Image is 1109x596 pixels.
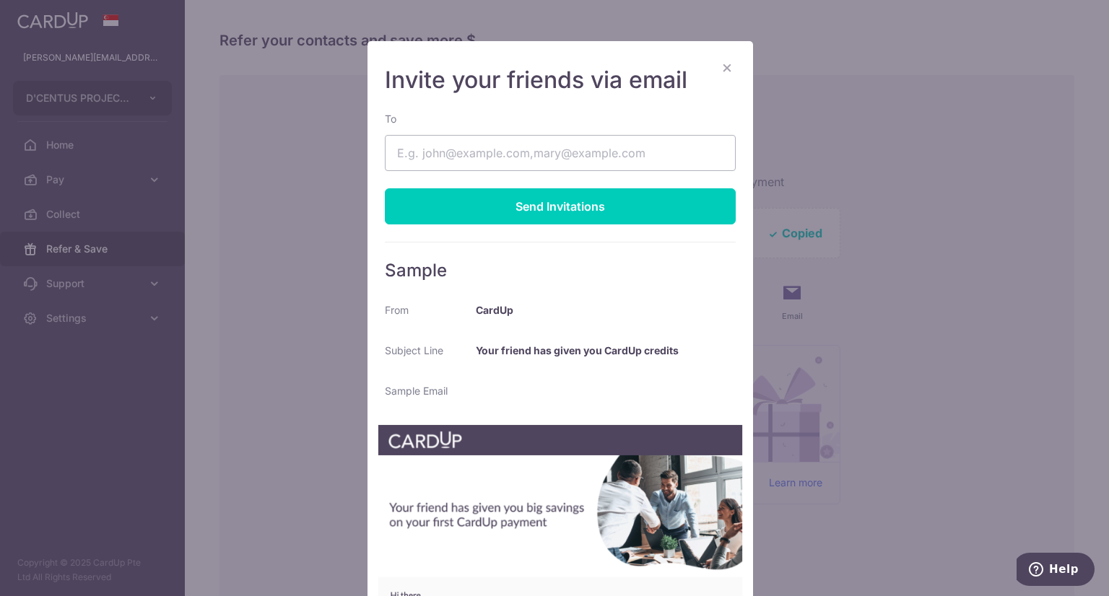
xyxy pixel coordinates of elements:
h5: Sample [385,260,736,281]
b: Your friend has given you CardUp credits [476,344,679,356]
label: From [385,303,409,317]
label: To [385,112,396,126]
b: CardUp [476,304,513,316]
h4: Invite your friends via email [385,66,736,95]
input: E.g. john@example.com,mary@example.com [385,135,736,171]
div: Send Invitations [385,188,736,224]
label: Subject Line [385,343,443,358]
button: × [718,58,736,76]
label: Sample Email [385,384,448,398]
iframe: Opens a widget where you can find more information [1017,553,1095,589]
